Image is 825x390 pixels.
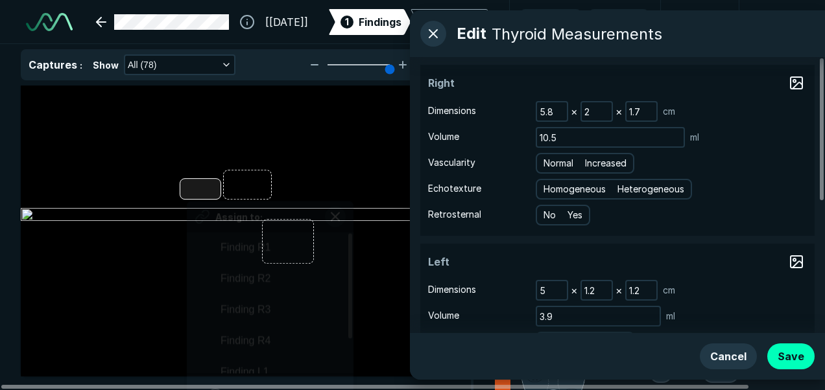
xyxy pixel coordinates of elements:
[93,58,119,72] span: Show
[663,283,675,297] span: cm
[221,364,269,380] span: Finding L1
[613,102,625,120] div: ×
[187,356,353,387] button: Finding L1
[700,343,757,369] button: Cancel
[221,302,270,317] span: Finding R3
[663,104,675,119] span: cm
[329,9,411,35] div: 1Findings
[428,254,525,270] span: Left
[187,325,353,356] button: Finding R4
[187,232,353,263] button: Finding R1
[221,240,270,255] span: Finding R1
[589,9,649,35] button: Redo
[428,75,525,91] span: Right
[544,182,606,196] span: Homogeneous
[492,25,662,43] div: Thyroid Measurements
[187,294,353,325] button: Finding R3
[29,58,77,71] span: Captures
[345,15,349,29] span: 1
[428,155,475,170] span: Vascularity
[128,58,156,72] span: All (78)
[187,263,353,294] button: Finding R2
[568,102,580,120] div: ×
[428,207,481,222] span: Retrosternal
[428,130,459,144] span: Volume
[690,130,699,144] span: ml
[544,156,573,170] span: Normal
[428,104,476,118] span: Dimensions
[221,271,270,286] span: Finding R2
[568,281,580,299] div: ×
[428,181,481,196] span: Echotexture
[359,14,401,30] span: Findings
[666,309,675,323] span: ml
[585,156,627,170] span: Increased
[411,9,488,35] div: 2Finalize
[21,8,78,36] a: See-Mode Logo
[265,14,308,30] span: [[DATE]]
[428,282,476,297] span: Dimensions
[221,333,270,349] span: Finding R4
[80,60,82,71] span: :
[750,9,804,35] button: avatar-name
[520,9,581,35] button: Undo
[568,208,582,222] span: Yes
[457,22,486,45] span: Edit
[613,281,625,299] div: ×
[26,13,73,31] img: See-Mode Logo
[428,308,459,323] span: Volume
[215,210,263,224] span: Assign to:
[617,182,684,196] span: Heterogeneous
[544,208,556,222] span: No
[767,343,815,369] button: Save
